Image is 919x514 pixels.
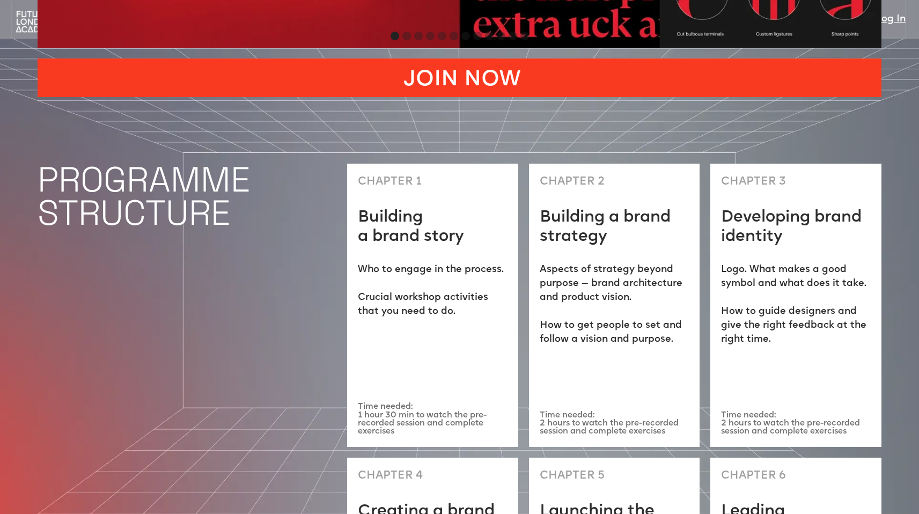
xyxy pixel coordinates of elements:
p: Who to engage in the process. ‍ Crucial workshop activities that you need to do. [358,263,508,319]
div: Show slide 11 of 12 [509,32,517,40]
div: Show slide 10 of 12 [497,32,505,40]
p: Time needed: 2 hours to watch the pre-recorded session and complete exercises [540,412,689,436]
div: Show slide 9 of 12 [485,32,494,40]
h2: Building a brand story [358,208,464,247]
div: Show slide 7 of 12 [461,32,470,40]
h1: PROGRAMME STRUCTURE [38,163,336,230]
div: Show slide 8 of 12 [473,32,482,40]
div: Show slide 4 of 12 [426,32,435,40]
div: Show slide 2 of 12 [402,32,411,40]
p: CHAPTER 3 [721,174,786,189]
div: Show slide 6 of 12 [450,32,458,40]
div: Show slide 1 of 12 [391,32,399,40]
p: Aspects of strategy beyond purpose — brand architecture and product vision. ‍ How to get people t... [540,263,689,347]
p: Time needed: 1 hour 30 min to watch the pre-recorded session and complete exercises [358,403,508,436]
p: Time needed: 2 hours to watch the pre-recorded session and complete exercises [721,412,871,436]
h2: Developing brand identity [721,208,871,247]
p: CHAPTER 4 [358,468,423,483]
h2: Building a brand strategy [540,208,689,247]
p: Logo. What makes a good symbol and what does it take. How to guide designers and give the right f... [721,263,871,347]
p: CHAPTER 6 [721,468,786,483]
p: CHAPTER 5 [540,468,605,483]
p: CHAPTER 1 [358,174,422,189]
a: JOIN NOW [38,58,881,97]
div: Show slide 12 of 12 [520,32,529,40]
div: Show slide 5 of 12 [438,32,446,40]
div: Show slide 3 of 12 [414,32,423,40]
p: CHAPTER 2 [540,174,605,189]
a: Log In [876,12,906,27]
